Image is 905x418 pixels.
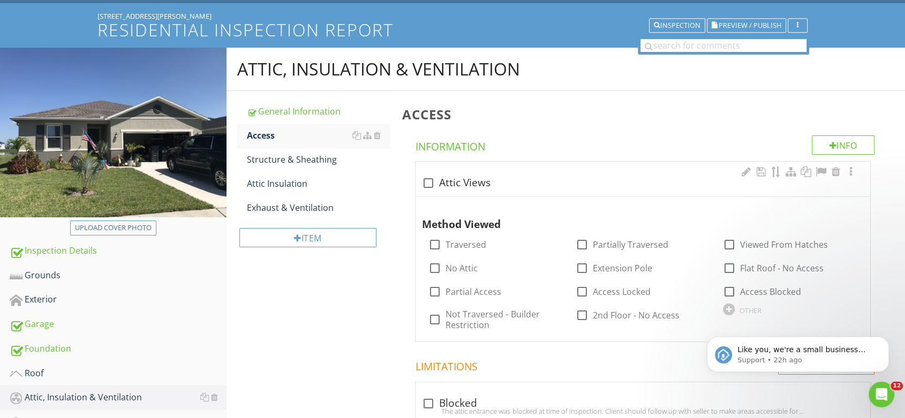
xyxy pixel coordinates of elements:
div: Upload cover photo [75,223,152,233]
div: Grounds [10,269,227,283]
label: Viewed From Hatches [740,239,828,250]
div: Access [247,129,390,142]
div: Inspection Details [10,244,227,258]
iframe: Intercom live chat [869,382,894,407]
h4: Limitations [416,355,874,374]
div: Attic, Insulation & Ventilation [10,391,227,405]
div: Exhaust & Ventilation [247,201,390,214]
div: Attic, Insulation & Ventilation [237,58,520,80]
a: Inspection [649,20,705,29]
button: Upload cover photo [70,221,156,235]
div: Method Viewed [422,201,841,232]
div: Attic Insulation [247,177,390,190]
label: Access Locked [593,286,651,297]
div: The attic entrance was blocked at time of inspection. Client should follow up with seller to make... [422,407,864,415]
div: Roof [10,367,227,381]
div: Info [812,135,875,155]
label: Not Traversed - Builder Restriction [446,309,563,330]
div: Garage [10,317,227,331]
a: Preview / Publish [707,20,786,29]
h4: Information [416,135,874,154]
label: Partial Access [446,286,501,297]
h3: Access [402,107,888,121]
h1: Residential Inspection Report [97,20,808,39]
input: search for comments [640,39,806,52]
div: [STREET_ADDRESS][PERSON_NAME] [97,12,808,20]
div: Structure & Sheathing [247,153,390,166]
label: Flat Roof - No Access [740,263,824,273]
label: Partially Traversed [593,239,668,250]
label: No Attic [446,263,478,273]
iframe: Intercom notifications message [691,314,905,389]
div: Foundation [10,342,227,356]
label: Extension Pole [593,263,652,273]
button: Preview / Publish [707,18,786,33]
div: Inspection [654,22,700,29]
label: 2nd Floor - No Access [593,310,680,321]
label: Traversed [446,239,486,250]
div: OTHER [740,306,761,315]
button: Inspection [649,18,705,33]
div: General Information [247,105,390,118]
label: Access Blocked [740,286,801,297]
div: Exterior [10,293,227,307]
span: Preview / Publish [719,22,781,29]
span: 12 [891,382,903,390]
div: Item [239,228,377,247]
